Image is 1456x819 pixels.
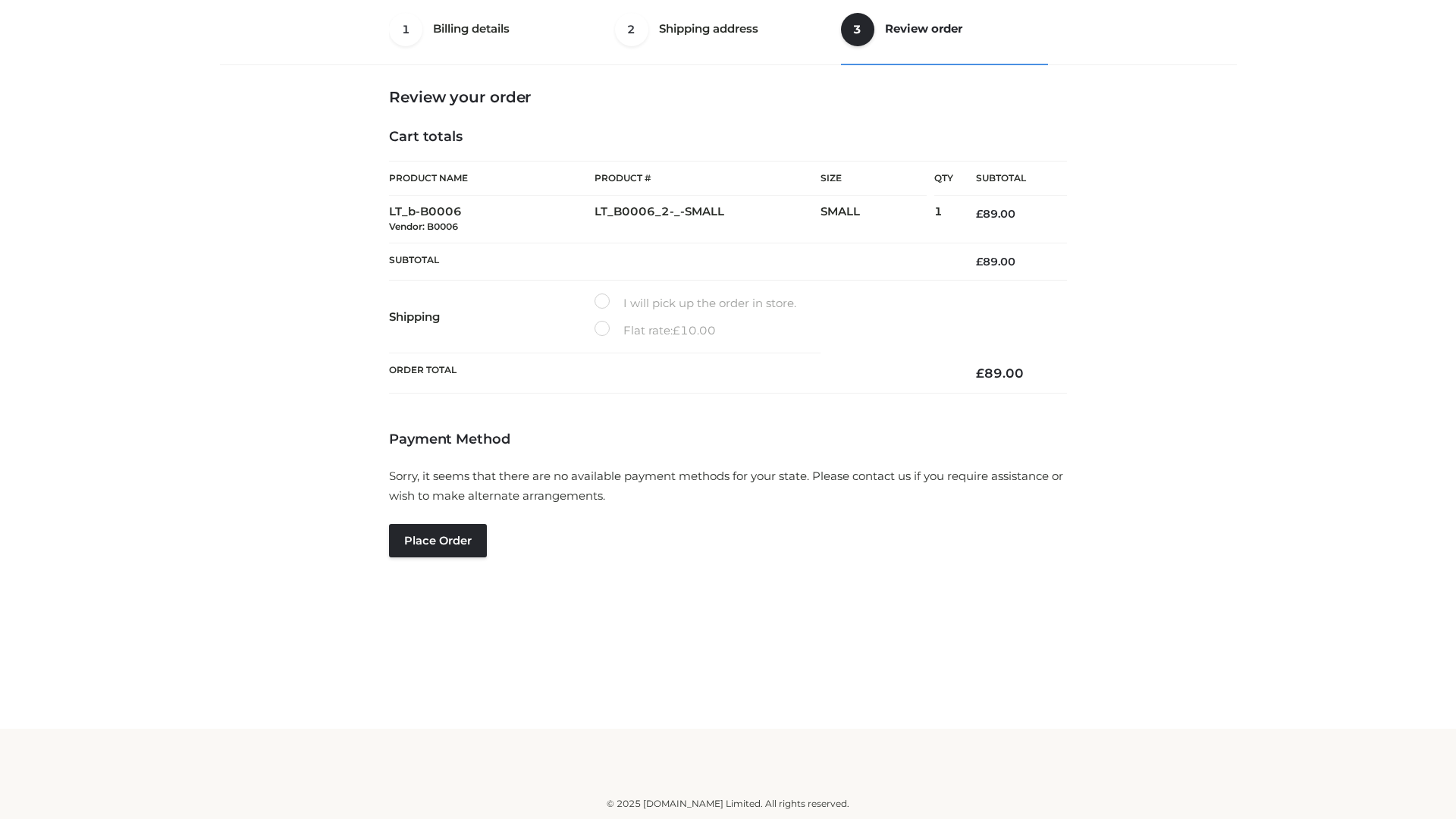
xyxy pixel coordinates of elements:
td: SMALL [821,196,934,243]
th: Product # [595,161,821,196]
bdi: 89.00 [976,255,1015,268]
bdi: 89.00 [976,366,1024,381]
th: Subtotal [389,243,953,280]
small: Vendor: B0006 [389,221,458,232]
th: Size [821,162,927,196]
span: £ [976,207,983,221]
span: Sorry, it seems that there are no available payment methods for your state. Please contact us if ... [389,469,1063,503]
bdi: 89.00 [976,207,1015,221]
button: Place order [389,524,487,557]
h4: Cart totals [389,129,1067,146]
h4: Payment Method [389,431,1067,448]
td: LT_b-B0006 [389,196,595,243]
label: Flat rate: [595,321,716,340]
td: LT_B0006_2-_-SMALL [595,196,821,243]
span: £ [673,323,680,337]
th: Qty [934,161,953,196]
span: £ [976,366,984,381]
span: £ [976,255,983,268]
th: Order Total [389,353,953,394]
th: Shipping [389,281,595,353]
td: 1 [934,196,953,243]
h3: Review your order [389,88,1067,106]
th: Product Name [389,161,595,196]
th: Subtotal [953,162,1067,196]
label: I will pick up the order in store. [595,293,796,313]
bdi: 10.00 [673,323,716,337]
div: © 2025 [DOMAIN_NAME] Limited. All rights reserved. [225,796,1231,811]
